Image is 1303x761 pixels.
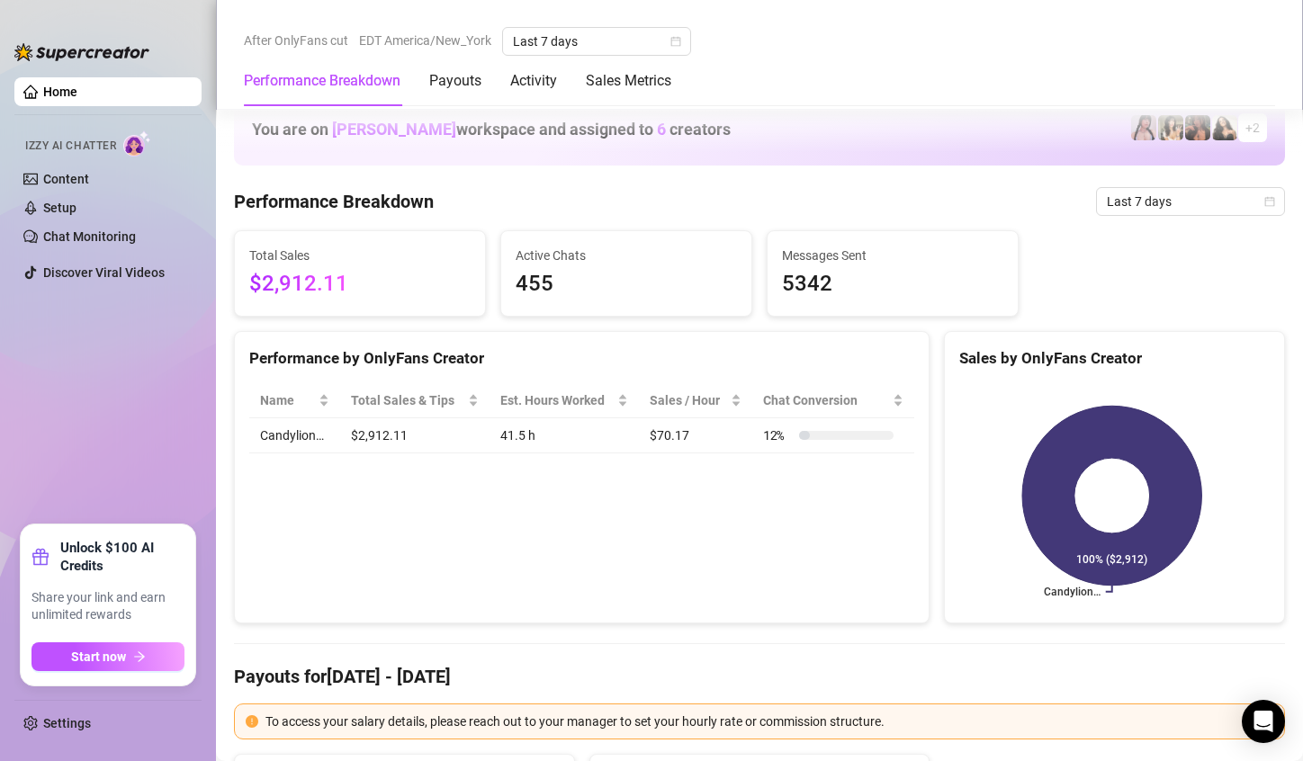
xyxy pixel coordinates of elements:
img: steph [1185,115,1210,140]
span: Share your link and earn unlimited rewards [31,589,184,624]
span: calendar [670,36,681,47]
div: To access your salary details, please reach out to your manager to set your hourly rate or commis... [265,712,1273,731]
div: Performance Breakdown [244,70,400,92]
button: Start nowarrow-right [31,642,184,671]
a: Home [43,85,77,99]
div: Performance by OnlyFans Creator [249,346,914,371]
div: Open Intercom Messenger [1242,700,1285,743]
th: Chat Conversion [752,383,914,418]
span: 12 % [763,425,792,445]
span: Last 7 days [1107,188,1274,215]
span: gift [31,548,49,566]
div: Est. Hours Worked [500,390,614,410]
span: Messages Sent [782,246,1003,265]
img: cyber [1131,115,1156,140]
div: Sales by OnlyFans Creator [959,346,1270,371]
text: Candylion… [1044,586,1101,598]
span: $2,912.11 [249,267,471,301]
span: 455 [516,267,737,301]
a: Chat Monitoring [43,229,136,244]
span: Active Chats [516,246,737,265]
strong: Unlock $100 AI Credits [60,539,184,575]
h1: You are on workspace and assigned to creators [252,120,731,139]
span: EDT America/New_York [359,27,491,54]
td: 41.5 h [490,418,639,453]
td: $2,912.11 [340,418,489,453]
span: [PERSON_NAME] [332,120,456,139]
span: Last 7 days [513,28,680,55]
span: Chat Conversion [763,390,889,410]
span: Name [260,390,315,410]
td: $70.17 [639,418,752,453]
a: Content [43,172,89,186]
img: Candylion [1158,115,1183,140]
h4: Performance Breakdown [234,189,434,214]
span: exclamation-circle [246,715,258,728]
div: Payouts [429,70,481,92]
img: mads [1212,115,1237,140]
span: 6 [657,120,666,139]
a: Discover Viral Videos [43,265,165,280]
td: Candylion… [249,418,340,453]
th: Sales / Hour [639,383,752,418]
a: Setup [43,201,76,215]
span: calendar [1264,196,1275,207]
div: Sales Metrics [586,70,671,92]
th: Name [249,383,340,418]
span: 5342 [782,267,1003,301]
h4: Payouts for [DATE] - [DATE] [234,664,1285,689]
span: arrow-right [133,650,146,663]
img: logo-BBDzfeDw.svg [14,43,149,61]
span: Start now [71,649,126,664]
a: Settings [43,716,91,730]
img: AI Chatter [123,130,151,157]
span: + 2 [1245,118,1260,138]
th: Total Sales & Tips [340,383,489,418]
div: Activity [510,70,557,92]
span: After OnlyFans cut [244,27,348,54]
span: Sales / Hour [650,390,727,410]
span: Total Sales & Tips [351,390,463,410]
span: Izzy AI Chatter [25,138,116,155]
span: Total Sales [249,246,471,265]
